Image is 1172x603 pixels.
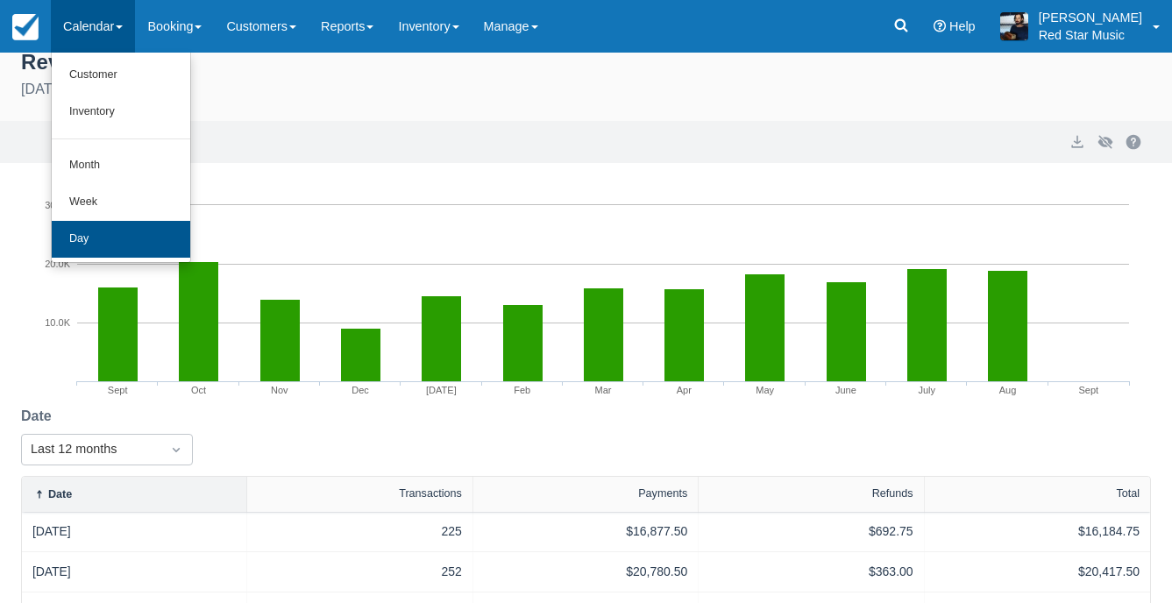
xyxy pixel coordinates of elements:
[32,522,71,541] a: [DATE]
[919,385,936,395] tspan: July
[677,385,692,395] tspan: Apr
[1116,487,1140,500] div: Total
[426,385,457,395] tspan: [DATE]
[108,385,128,395] tspan: Sept
[1039,26,1142,44] p: Red Star Music
[12,14,39,40] img: checkfront-main-nav-mini-logo.png
[48,488,72,500] div: Date
[709,522,913,541] div: $692.75
[935,522,1140,541] div: $16,184.75
[52,147,190,184] a: Month
[872,487,913,500] div: Refunds
[595,385,612,395] tspan: Mar
[52,221,190,258] a: Day
[51,53,191,263] ul: Calendar
[949,19,976,33] span: Help
[271,385,288,395] tspan: Nov
[999,385,1017,395] tspan: Aug
[258,563,461,581] div: 252
[835,385,856,395] tspan: June
[515,385,531,395] tspan: Feb
[52,184,190,221] a: Week
[46,317,71,328] tspan: 10.0K
[32,563,71,581] a: [DATE]
[46,259,71,269] tspan: 20.0K
[399,487,462,500] div: Transactions
[638,487,687,500] div: Payments
[935,563,1140,581] div: $20,417.50
[484,522,687,541] div: $16,877.50
[1000,12,1028,40] img: A1
[52,57,190,94] a: Customer
[352,385,370,395] tspan: Dec
[167,441,185,458] span: Dropdown icon
[191,385,206,395] tspan: Oct
[934,20,946,32] i: Help
[258,522,461,541] div: 225
[1039,9,1142,26] p: [PERSON_NAME]
[1079,385,1099,395] tspan: Sept
[31,440,152,459] div: Last 12 months
[756,385,775,395] tspan: May
[484,563,687,581] div: $20,780.50
[709,563,913,581] div: $363.00
[1067,131,1088,153] button: export
[46,200,71,210] tspan: 30.0K
[52,94,190,131] a: Inventory
[21,406,59,427] label: Date
[21,46,1151,75] div: Revenue
[21,79,1151,100] div: [DATE] - [DATE]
